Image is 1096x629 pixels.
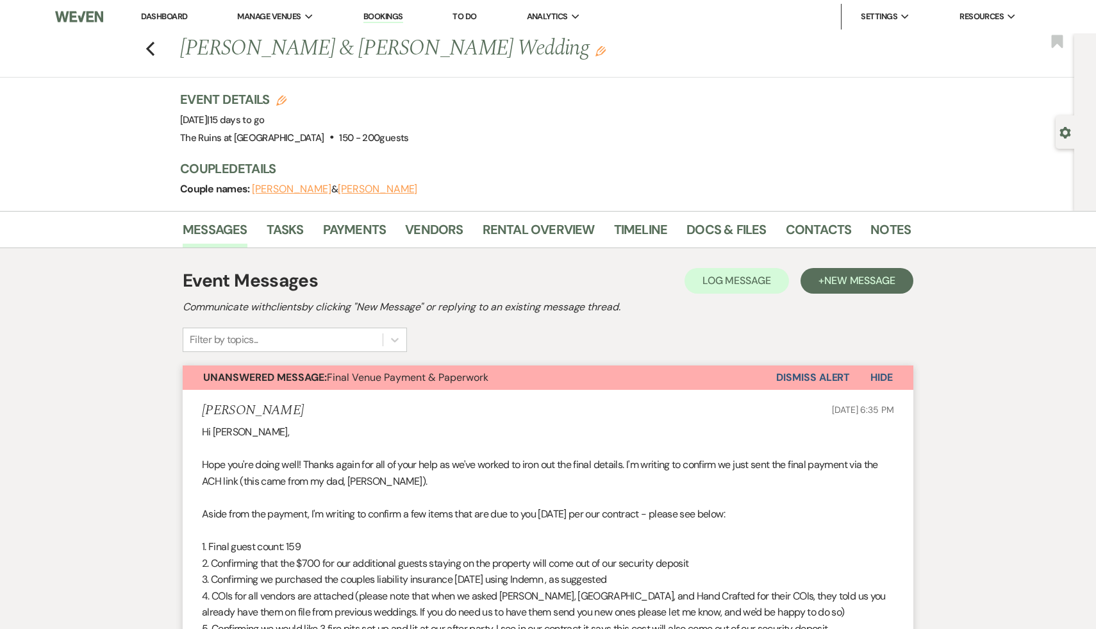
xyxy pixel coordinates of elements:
[685,268,789,294] button: Log Message
[202,588,894,621] p: 4. COIs for all vendors are attached (please note that when we asked [PERSON_NAME], [GEOGRAPHIC_D...
[180,182,252,196] span: Couple names:
[363,11,403,23] a: Bookings
[207,113,264,126] span: |
[202,424,894,440] p: Hi [PERSON_NAME],
[614,219,668,247] a: Timeline
[202,403,304,419] h5: [PERSON_NAME]
[202,457,894,489] p: Hope you're doing well! Thanks again for all of your help as we've worked to iron out the final d...
[702,274,771,287] span: Log Message
[203,371,327,384] strong: Unanswered Message:
[252,184,331,194] button: [PERSON_NAME]
[202,506,894,523] p: Aside from the payment, I'm writing to confirm a few items that are due to you [DATE] per our con...
[183,365,776,390] button: Unanswered Message:Final Venue Payment & Paperwork
[180,160,898,178] h3: Couple Details
[824,274,895,287] span: New Message
[190,332,258,348] div: Filter by topics...
[339,131,408,144] span: 150 - 200 guests
[202,555,894,572] p: 2. Confirming that the $700 for our additional guests staying on the property will come out of ou...
[405,219,463,247] a: Vendors
[55,3,104,30] img: Weven Logo
[686,219,766,247] a: Docs & Files
[338,184,417,194] button: [PERSON_NAME]
[776,365,850,390] button: Dismiss Alert
[180,131,324,144] span: The Ruins at [GEOGRAPHIC_DATA]
[180,90,409,108] h3: Event Details
[183,299,913,315] h2: Communicate with clients by clicking "New Message" or replying to an existing message thread.
[870,219,911,247] a: Notes
[959,10,1004,23] span: Resources
[180,33,754,64] h1: [PERSON_NAME] & [PERSON_NAME] Wedding
[870,371,893,384] span: Hide
[180,113,264,126] span: [DATE]
[203,371,488,384] span: Final Venue Payment & Paperwork
[202,539,894,555] p: 1. Final guest count: 159
[252,183,417,196] span: &
[1059,126,1071,138] button: Open lead details
[786,219,852,247] a: Contacts
[141,11,187,22] a: Dashboard
[832,404,894,415] span: [DATE] 6:35 PM
[527,10,568,23] span: Analytics
[267,219,304,247] a: Tasks
[801,268,913,294] button: +New Message
[850,365,913,390] button: Hide
[861,10,897,23] span: Settings
[183,267,318,294] h1: Event Messages
[237,10,301,23] span: Manage Venues
[453,11,476,22] a: To Do
[202,571,894,588] p: 3. Confirming we purchased the couples liability insurance [DATE] using Indemn , as suggested
[210,113,265,126] span: 15 days to go
[323,219,386,247] a: Payments
[595,45,606,56] button: Edit
[183,219,247,247] a: Messages
[483,219,595,247] a: Rental Overview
